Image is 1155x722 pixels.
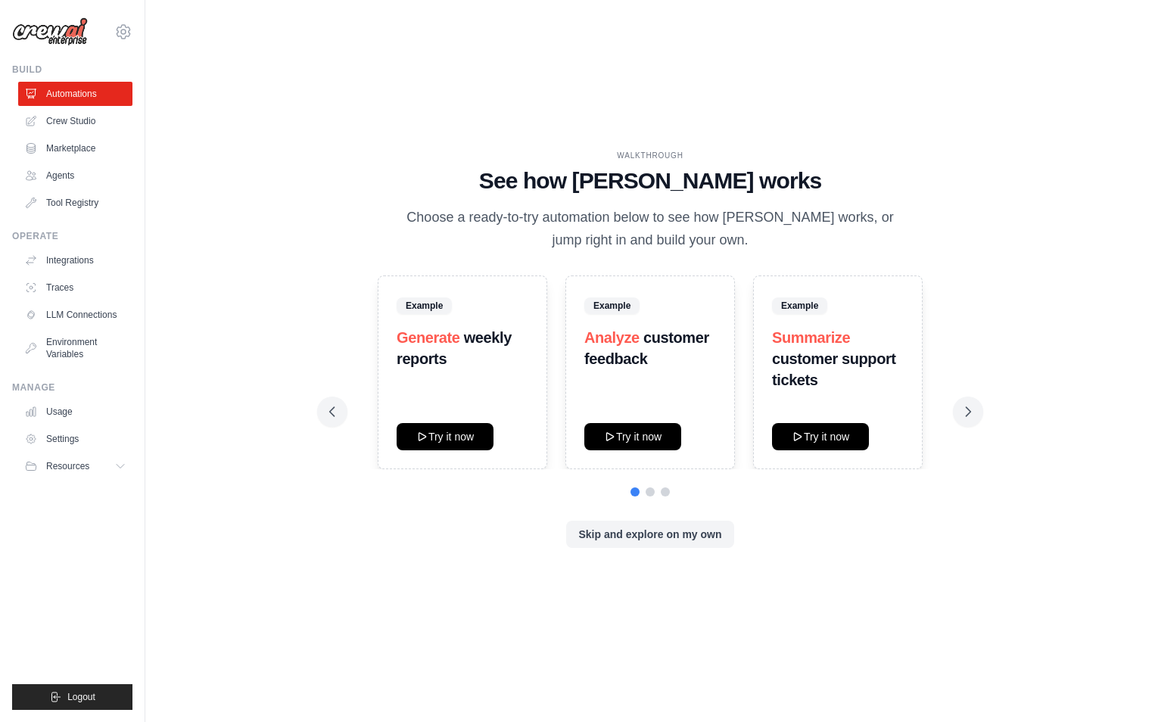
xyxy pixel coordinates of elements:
strong: customer support tickets [772,350,896,388]
button: Try it now [584,423,681,450]
span: Analyze [584,329,640,346]
a: Settings [18,427,132,451]
span: Example [397,297,452,314]
div: Build [12,64,132,76]
a: LLM Connections [18,303,132,327]
a: Traces [18,275,132,300]
a: Tool Registry [18,191,132,215]
a: Automations [18,82,132,106]
div: Manage [12,381,132,394]
span: Logout [67,691,95,703]
p: Choose a ready-to-try automation below to see how [PERSON_NAME] works, or jump right in and build... [396,207,904,251]
button: Try it now [772,423,869,450]
a: Crew Studio [18,109,132,133]
a: Usage [18,400,132,424]
span: Summarize [772,329,850,346]
strong: weekly reports [397,329,512,367]
button: Try it now [397,423,493,450]
span: Example [772,297,827,314]
strong: customer feedback [584,329,709,367]
button: Logout [12,684,132,710]
img: Logo [12,17,88,46]
button: Resources [18,454,132,478]
a: Environment Variables [18,330,132,366]
span: Generate [397,329,460,346]
a: Marketplace [18,136,132,160]
span: Resources [46,460,89,472]
a: Integrations [18,248,132,272]
iframe: Chat Widget [1079,649,1155,722]
div: WALKTHROUGH [329,150,971,161]
div: Operate [12,230,132,242]
a: Agents [18,163,132,188]
button: Skip and explore on my own [566,521,733,548]
span: Example [584,297,640,314]
h1: See how [PERSON_NAME] works [329,167,971,195]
